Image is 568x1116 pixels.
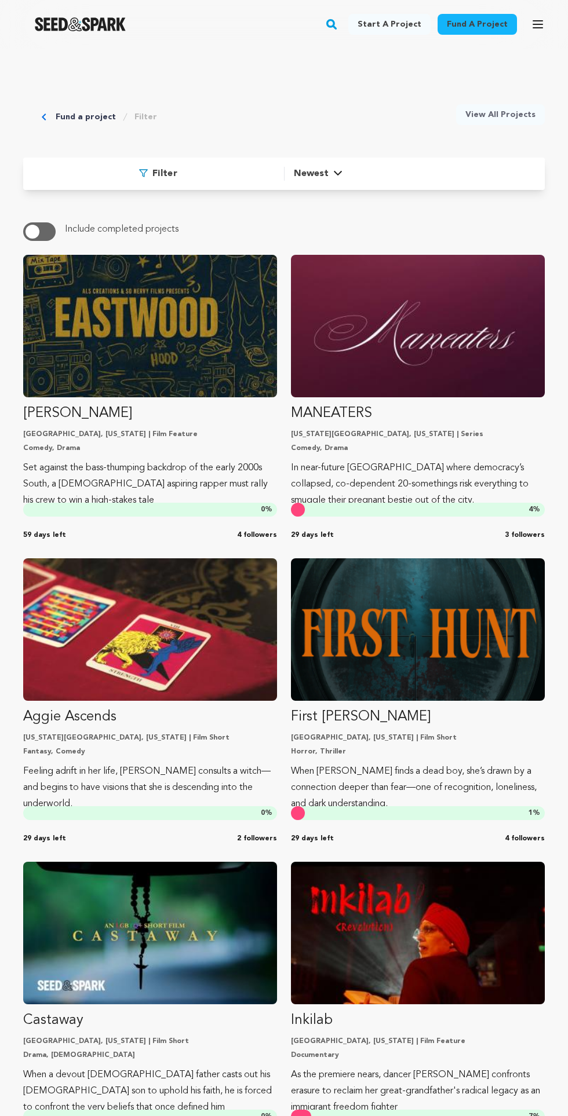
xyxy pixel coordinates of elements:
[35,17,126,31] img: Seed&Spark Logo Dark Mode
[23,530,66,540] span: 59 days left
[23,558,277,812] a: Fund Aggie Ascends
[505,834,545,843] span: 4 followers
[294,167,329,181] span: Newest
[237,530,277,540] span: 4 followers
[23,444,277,453] p: Comedy, Drama
[291,834,334,843] span: 29 days left
[65,225,179,234] span: Include completed projects
[261,810,265,817] span: 0
[23,1011,277,1030] p: Castaway
[291,530,334,540] span: 29 days left
[152,167,177,181] span: Filter
[261,808,272,818] span: %
[23,1037,277,1046] p: [GEOGRAPHIC_DATA], [US_STATE] | Film Short
[35,17,126,31] a: Seed&Spark Homepage
[261,505,272,514] span: %
[23,255,277,508] a: Fund EASTWOOD
[291,708,545,726] p: First [PERSON_NAME]
[291,1011,545,1030] p: Inkilab
[291,1037,545,1046] p: [GEOGRAPHIC_DATA], [US_STATE] | Film Feature
[291,862,545,1115] a: Fund Inkilab
[505,530,545,540] span: 3 followers
[291,558,545,812] a: Fund First Hunt
[291,404,545,423] p: MANEATERS
[23,430,277,439] p: [GEOGRAPHIC_DATA], [US_STATE] | Film Feature
[139,169,148,177] img: Seed&Spark Funnel Icon
[291,444,545,453] p: Comedy, Drama
[456,104,545,125] a: View All Projects
[529,810,533,817] span: 1
[23,763,277,812] p: Feeling adrift in her life, [PERSON_NAME] consults a witch—and begins to have visions that she is...
[291,747,545,756] p: Horror, Thriller
[291,460,545,508] p: In near-future [GEOGRAPHIC_DATA] where democracy’s collapsed, co-dependent 20-somethings risk eve...
[438,14,517,35] a: Fund a project
[291,1051,545,1060] p: Documentary
[237,834,277,843] span: 2 followers
[23,747,277,756] p: Fantasy, Comedy
[291,430,545,439] p: [US_STATE][GEOGRAPHIC_DATA], [US_STATE] | Series
[291,255,545,508] a: Fund MANEATERS
[23,708,277,726] p: Aggie Ascends
[348,14,431,35] a: Start a project
[56,111,116,123] a: Fund a project
[23,733,277,742] p: [US_STATE][GEOGRAPHIC_DATA], [US_STATE] | Film Short
[23,1067,277,1115] p: When a devout [DEMOGRAPHIC_DATA] father casts out his [DEMOGRAPHIC_DATA] son to uphold his faith,...
[529,506,533,513] span: 4
[134,111,157,123] a: Filter
[23,404,277,423] p: [PERSON_NAME]
[23,460,277,508] p: Set against the bass-thumping backdrop of the early 2000s South, a [DEMOGRAPHIC_DATA] aspiring ra...
[291,763,545,812] p: When [PERSON_NAME] finds a dead boy, she’s drawn by a connection deeper than fear—one of recognit...
[291,733,545,742] p: [GEOGRAPHIC_DATA], [US_STATE] | Film Short
[529,808,540,818] span: %
[261,506,265,513] span: 0
[23,834,66,843] span: 29 days left
[42,104,157,130] div: Breadcrumb
[291,1067,545,1115] p: As the premiere nears, dancer [PERSON_NAME] confronts erasure to reclaim her great-grandfather's ...
[529,505,540,514] span: %
[23,862,277,1115] a: Fund Castaway
[23,1051,277,1060] p: Drama, [DEMOGRAPHIC_DATA]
